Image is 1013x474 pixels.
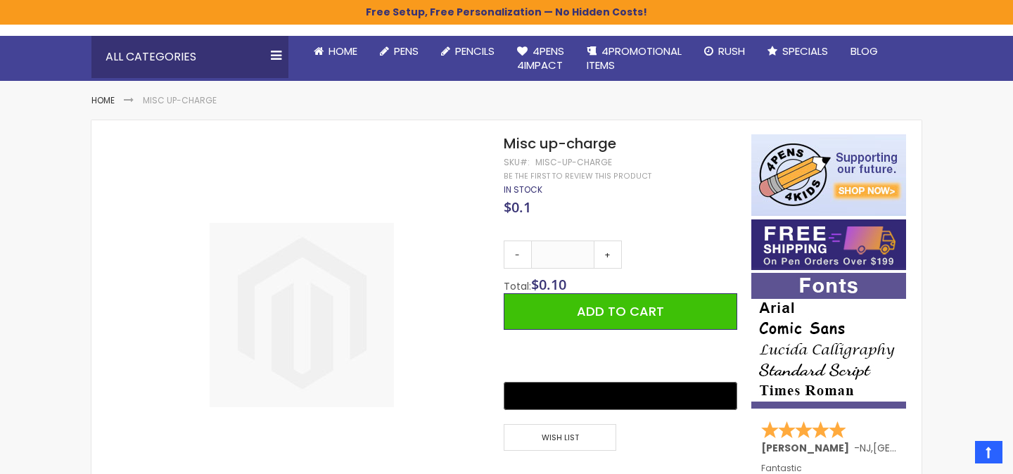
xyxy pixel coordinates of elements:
[873,441,976,455] span: [GEOGRAPHIC_DATA]
[782,44,828,58] span: Specials
[504,184,542,196] div: Availability
[504,279,531,293] span: Total:
[751,219,906,270] img: Free shipping on orders over $199
[504,184,542,196] span: In stock
[91,94,115,106] a: Home
[761,441,854,455] span: [PERSON_NAME]
[504,382,737,410] button: Buy with GPay
[839,36,889,67] a: Blog
[504,424,616,451] span: Wish List
[854,441,976,455] span: - ,
[751,134,906,216] img: 4pens 4 kids
[577,302,664,320] span: Add to Cart
[329,44,357,58] span: Home
[504,171,651,181] a: Be the first to review this product
[850,44,878,58] span: Blog
[535,157,612,168] div: Misc-up-charge
[587,44,682,72] span: 4PROMOTIONAL ITEMS
[504,424,620,451] a: Wish List
[91,36,288,78] div: All Categories
[506,36,575,82] a: 4Pens4impact
[504,241,532,269] a: -
[143,95,217,106] li: Misc up-charge
[517,44,564,72] span: 4Pens 4impact
[718,44,745,58] span: Rush
[693,36,756,67] a: Rush
[756,36,839,67] a: Specials
[504,134,616,153] span: Misc up-charge
[860,441,871,455] span: NJ
[504,340,737,372] iframe: PayPal
[504,293,737,330] button: Add to Cart
[369,36,430,67] a: Pens
[594,241,622,269] a: +
[975,441,1002,463] a: Top
[455,44,495,58] span: Pencils
[751,273,906,409] img: font-personalization-examples
[531,275,566,294] span: $
[504,156,530,168] strong: SKU
[430,36,506,67] a: Pencils
[575,36,693,82] a: 4PROMOTIONALITEMS
[394,44,419,58] span: Pens
[210,223,394,407] img: image.jpg
[302,36,369,67] a: Home
[504,198,531,217] span: $0.1
[539,275,566,294] span: 0.10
